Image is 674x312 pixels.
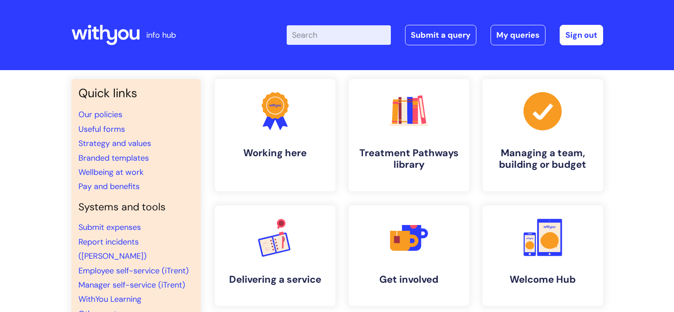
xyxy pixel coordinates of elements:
[490,147,596,171] h4: Managing a team, building or budget
[78,167,144,178] a: Wellbeing at work
[78,201,194,213] h4: Systems and tools
[483,205,603,306] a: Welcome Hub
[78,181,140,192] a: Pay and benefits
[356,274,462,285] h4: Get involved
[146,28,176,42] p: info hub
[78,294,141,304] a: WithYou Learning
[78,265,189,276] a: Employee self-service (iTrent)
[78,237,147,261] a: Report incidents ([PERSON_NAME])
[287,25,603,45] div: | -
[560,25,603,45] a: Sign out
[287,25,391,45] input: Search
[78,280,185,290] a: Manager self-service (iTrent)
[222,274,328,285] h4: Delivering a service
[349,205,469,306] a: Get involved
[78,153,149,163] a: Branded templates
[490,274,596,285] h4: Welcome Hub
[215,205,335,306] a: Delivering a service
[78,222,141,233] a: Submit expenses
[349,79,469,191] a: Treatment Pathways library
[78,138,151,149] a: Strategy and values
[78,86,194,100] h3: Quick links
[491,25,545,45] a: My queries
[78,124,125,134] a: Useful forms
[215,79,335,191] a: Working here
[405,25,476,45] a: Submit a query
[78,109,122,120] a: Our policies
[483,79,603,191] a: Managing a team, building or budget
[222,147,328,159] h4: Working here
[356,147,462,171] h4: Treatment Pathways library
